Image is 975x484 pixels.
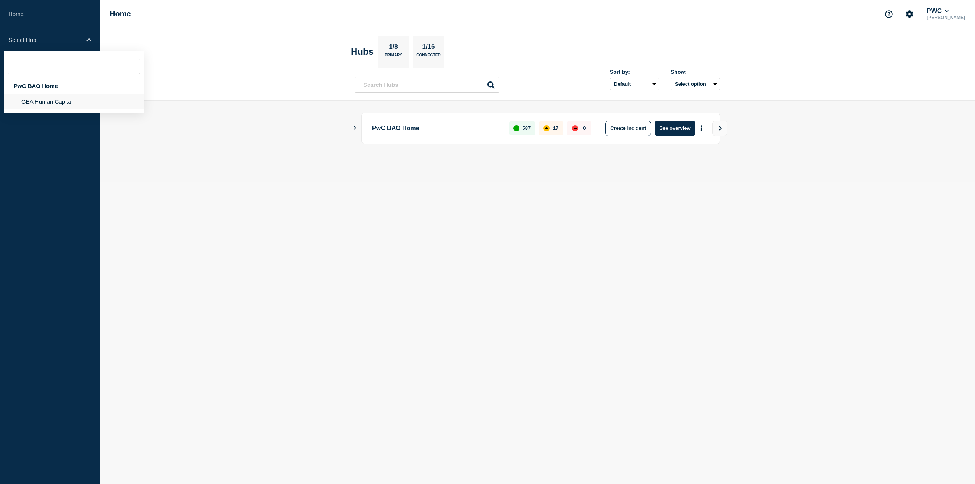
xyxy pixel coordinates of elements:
p: Primary [385,53,402,61]
div: Sort by: [610,69,659,75]
div: affected [543,125,550,131]
button: PWC [925,7,950,15]
p: Connected [416,53,440,61]
button: See overview [655,121,695,136]
p: [PERSON_NAME] [925,15,967,20]
div: Show: [671,69,720,75]
button: More actions [697,121,706,135]
button: Account settings [901,6,917,22]
div: up [513,125,519,131]
button: Support [881,6,897,22]
p: 1/16 [419,43,438,53]
select: Sort by [610,78,659,90]
h1: Home [110,10,131,18]
p: 1/8 [386,43,401,53]
button: View [712,121,727,136]
li: GEA Human Capital [4,94,144,109]
h2: Hubs [351,46,374,57]
input: Search Hubs [355,77,499,93]
div: down [572,125,578,131]
div: PwC BAO Home [4,78,144,94]
button: Create incident [605,121,651,136]
p: 0 [583,125,586,131]
button: Show Connected Hubs [353,125,357,131]
p: PwC BAO Home [372,121,500,136]
p: 17 [553,125,558,131]
p: 587 [523,125,531,131]
p: Select Hub [8,37,82,43]
button: Select option [671,78,720,90]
